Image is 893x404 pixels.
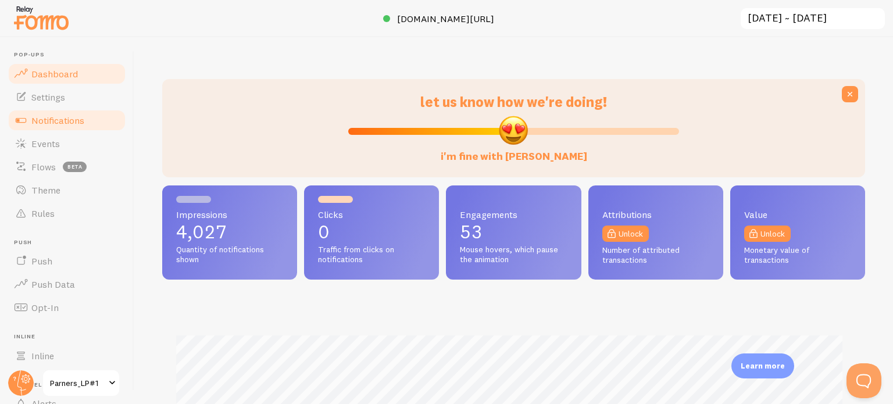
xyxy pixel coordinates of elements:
[7,296,127,319] a: Opt-In
[12,3,70,33] img: fomo-relay-logo-orange.svg
[602,210,709,219] span: Attributions
[318,210,425,219] span: Clicks
[460,210,567,219] span: Engagements
[460,245,567,265] span: Mouse hovers, which pause the animation
[420,93,607,110] span: let us know how we're doing!
[176,210,283,219] span: Impressions
[31,278,75,290] span: Push Data
[14,333,127,341] span: Inline
[7,132,127,155] a: Events
[14,51,127,59] span: Pop-ups
[744,245,851,266] span: Monetary value of transactions
[31,68,78,80] span: Dashboard
[31,115,84,126] span: Notifications
[176,245,283,265] span: Quantity of notifications shown
[31,302,59,313] span: Opt-In
[31,184,60,196] span: Theme
[31,255,52,267] span: Push
[31,208,55,219] span: Rules
[31,350,54,362] span: Inline
[50,376,105,390] span: Parners_LP#1
[31,138,60,149] span: Events
[744,226,791,242] a: Unlock
[741,360,785,371] p: Learn more
[7,344,127,367] a: Inline
[7,155,127,178] a: Flows beta
[42,369,120,397] a: Parners_LP#1
[63,162,87,172] span: beta
[460,223,567,241] p: 53
[7,273,127,296] a: Push Data
[846,363,881,398] iframe: Help Scout Beacon - Open
[498,115,529,146] img: emoji.png
[7,249,127,273] a: Push
[31,161,56,173] span: Flows
[7,109,127,132] a: Notifications
[731,353,794,378] div: Learn more
[7,85,127,109] a: Settings
[744,210,851,219] span: Value
[7,62,127,85] a: Dashboard
[176,223,283,241] p: 4,027
[7,178,127,202] a: Theme
[7,202,127,225] a: Rules
[602,226,649,242] a: Unlock
[14,239,127,246] span: Push
[318,223,425,241] p: 0
[441,138,587,163] label: i'm fine with [PERSON_NAME]
[31,91,65,103] span: Settings
[602,245,709,266] span: Number of attributed transactions
[318,245,425,265] span: Traffic from clicks on notifications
